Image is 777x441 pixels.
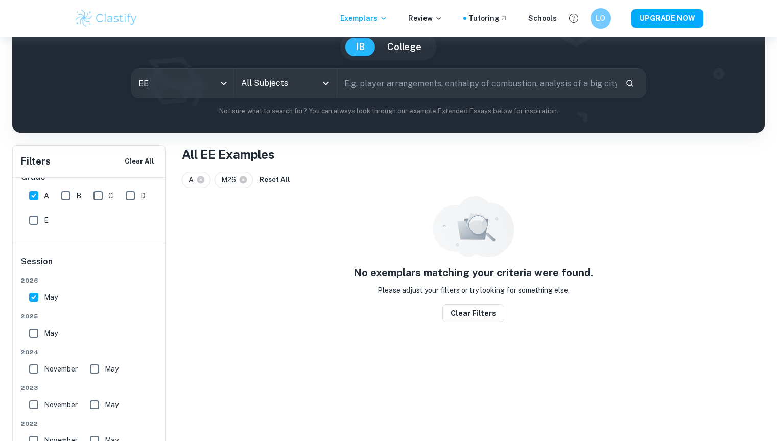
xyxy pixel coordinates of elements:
[44,292,58,303] span: May
[442,304,504,322] button: Clear filters
[21,383,158,392] span: 2023
[319,76,333,90] button: Open
[20,106,757,117] p: Not sure what to search for? You can always look through our example Extended Essays below for in...
[377,38,432,56] button: College
[105,399,119,410] span: May
[591,8,611,29] button: LO
[21,347,158,357] span: 2024
[21,256,158,276] h6: Session
[44,190,49,201] span: A
[631,9,703,28] button: UPGRADE NOW
[378,285,570,296] p: Please adjust your filters or try looking for something else.
[354,265,593,281] h5: No exemplars matching your criteria were found.
[131,69,233,98] div: EE
[433,196,514,257] img: empty_state_resources.svg
[21,419,158,428] span: 2022
[528,13,557,24] a: Schools
[21,312,158,321] span: 2025
[44,363,78,375] span: November
[468,13,508,24] a: Tutoring
[621,75,639,92] button: Search
[408,13,443,24] p: Review
[221,174,241,185] span: M26
[340,13,388,24] p: Exemplars
[108,190,113,201] span: C
[140,190,146,201] span: D
[215,172,253,188] div: M26
[345,38,375,56] button: IB
[565,10,582,27] button: Help and Feedback
[21,154,51,169] h6: Filters
[21,276,158,285] span: 2026
[74,8,139,29] img: Clastify logo
[337,69,617,98] input: E.g. player arrangements, enthalpy of combustion, analysis of a big city...
[105,363,119,375] span: May
[595,13,606,24] h6: LO
[182,172,210,188] div: A
[122,154,157,169] button: Clear All
[189,174,198,185] span: A
[182,145,765,164] h1: All EE Examples
[44,328,58,339] span: May
[257,172,293,188] button: Reset All
[44,215,49,226] span: E
[76,190,81,201] span: B
[44,399,78,410] span: November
